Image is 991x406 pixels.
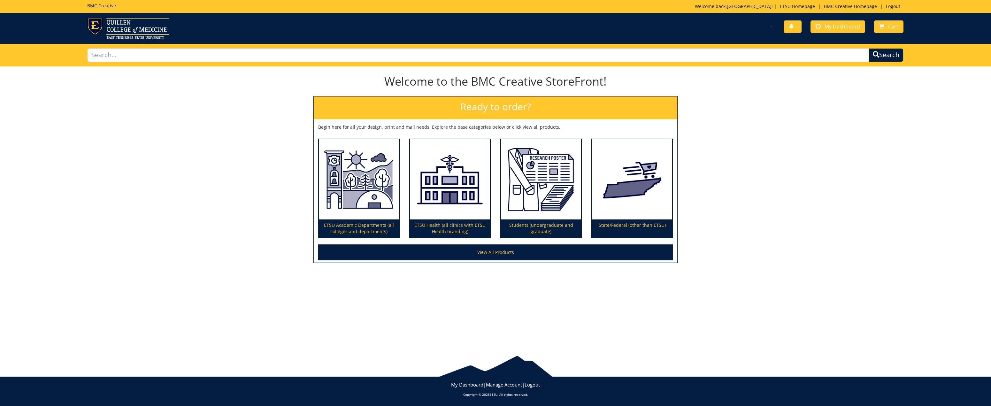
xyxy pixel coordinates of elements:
[319,139,399,238] a: ETSU Academic Departments (all colleges and departments)
[319,219,399,237] p: ETSU Academic Departments (all colleges and departments)
[313,75,678,88] h1: Welcome to the BMC Creative StoreFront!
[592,219,672,237] p: State/Federal (other than ETSU)
[888,23,898,30] span: Cart
[592,139,672,238] a: State/Federal (other than ETSU)
[695,3,903,10] p: Welcome back, ! | | |
[501,139,581,238] a: Students (undergraduate and graduate)
[318,124,673,130] p: Begin here for all your design, print and mail needs. Explore the base categories below or click ...
[410,139,490,220] img: ETSU Health (all clinics with ETSU Health branding)
[883,3,903,9] a: Logout
[592,139,672,220] img: State/Federal (other than ETSU)
[777,3,818,9] a: ETSU Homepage
[318,244,673,260] a: View All Products
[451,381,483,388] a: My Dashboard
[87,48,869,62] input: Search...
[87,3,116,8] h5: BMC Creative
[874,20,903,33] a: Cart
[410,139,490,238] a: ETSU Health (all clinics with ETSU Health branding)
[501,139,581,220] img: Students (undergraduate and graduate)
[821,3,880,9] a: BMC Creative Homepage
[727,3,772,9] a: [GEOGRAPHIC_DATA]
[490,392,497,397] a: ETSU
[501,219,581,237] p: Students (undergraduate and graduate)
[810,20,865,33] a: My Dashboard
[869,48,903,62] button: Search
[825,23,860,30] span: My Dashboard
[486,381,522,388] a: Manage Account
[314,96,677,119] h2: Ready to order?
[319,139,399,220] img: ETSU Academic Departments (all colleges and departments)
[87,18,169,39] img: ETSU logo
[410,219,490,237] p: ETSU Health (all clinics with ETSU Health branding)
[525,381,540,388] a: Logout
